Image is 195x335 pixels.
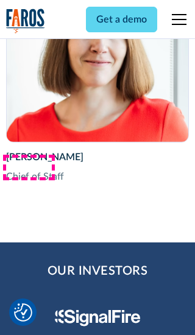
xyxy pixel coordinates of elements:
[6,150,190,164] div: [PERSON_NAME]
[6,9,45,33] a: home
[6,169,190,184] div: Chief of Staff
[48,262,148,280] h2: Our Investors
[6,9,45,33] img: Logo of the analytics and reporting company Faros.
[14,303,32,322] img: Revisit consent button
[55,309,141,326] img: Signal Fire Logo
[14,303,32,322] button: Cookie Settings
[86,7,157,32] a: Get a demo
[165,5,189,34] div: menu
